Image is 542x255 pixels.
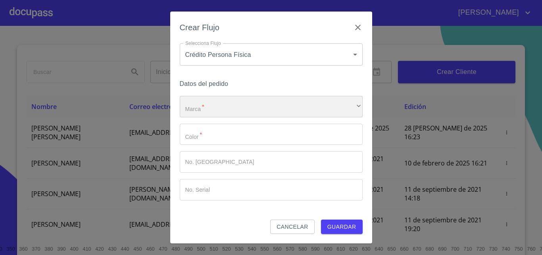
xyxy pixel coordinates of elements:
h6: Datos del pedido [180,78,363,90]
div: Crédito Persona Física [180,43,363,66]
span: Cancelar [277,222,308,232]
button: Guardar [321,220,363,234]
div: ​ [180,96,363,117]
span: Guardar [327,222,356,232]
h6: Crear Flujo [180,21,220,34]
button: Cancelar [270,220,314,234]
